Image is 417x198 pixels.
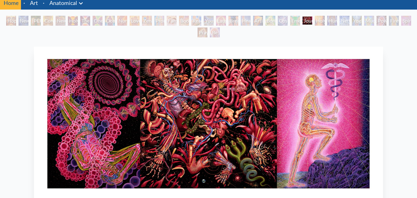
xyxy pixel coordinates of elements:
div: Firewalking [389,16,399,26]
div: Contemplation [43,16,53,26]
div: Networks [340,16,349,26]
div: Power to the Peaceful [377,16,386,26]
div: [PERSON_NAME] & Eve [31,16,41,26]
div: Hope [6,16,16,26]
div: Artist's Hand [253,16,263,26]
div: Be a Good Human Being [210,27,220,37]
div: Bond [265,16,275,26]
div: Healing [241,16,251,26]
div: New Man New Woman [56,16,65,26]
div: Emerald Grail [290,16,300,26]
div: Family [167,16,177,26]
div: One Taste [93,16,102,26]
div: Holy Grail [68,16,78,26]
div: Human Geometry [327,16,337,26]
div: Zena Lotus [142,16,152,26]
div: Cosmic Lovers [278,16,288,26]
div: Promise [154,16,164,26]
div: Nursing [117,16,127,26]
div: Journey of the Wounded Healer [302,16,312,26]
div: Mudra [364,16,374,26]
div: Breathing [228,16,238,26]
div: The Kiss [80,16,90,26]
div: Laughing Man [216,16,226,26]
div: Boo-boo [179,16,189,26]
div: Love Circuit [130,16,140,26]
div: Reading [191,16,201,26]
div: Praying Hands [198,27,207,37]
div: Yogi & the Möbius Sphere [352,16,362,26]
div: Young & Old [204,16,214,26]
div: Ocean of Love Bliss [105,16,115,26]
div: Holy Fire [315,16,325,26]
div: Spirit Animates the Flesh [401,16,411,26]
div: New Man [DEMOGRAPHIC_DATA]: [DEMOGRAPHIC_DATA] Mind [19,16,28,26]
